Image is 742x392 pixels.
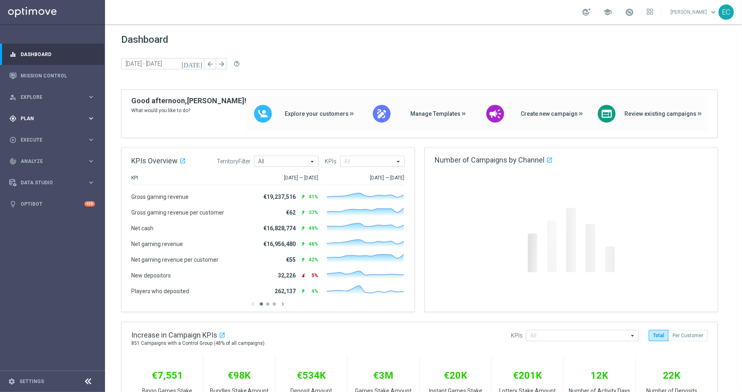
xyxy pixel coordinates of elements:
span: Data Studio [21,180,87,185]
a: Settings [19,379,44,384]
button: gps_fixed Plan keyboard_arrow_right [9,115,95,122]
i: keyboard_arrow_right [87,93,95,101]
div: Data Studio [9,179,87,186]
button: Mission Control [9,73,95,79]
a: Optibot [21,193,84,215]
div: Mission Control [9,65,95,86]
i: play_circle_outline [9,136,17,144]
i: keyboard_arrow_right [87,136,95,144]
a: [PERSON_NAME]keyboard_arrow_down [670,6,719,18]
div: Optibot [9,193,95,215]
span: Plan [21,116,87,121]
div: EC [719,4,734,20]
button: lightbulb Optibot +10 [9,201,95,207]
div: Execute [9,136,87,144]
i: person_search [9,94,17,101]
a: Dashboard [21,44,95,65]
div: Explore [9,94,87,101]
i: track_changes [9,158,17,165]
span: Analyze [21,159,87,164]
div: Plan [9,115,87,122]
button: track_changes Analyze keyboard_arrow_right [9,158,95,165]
button: play_circle_outline Execute keyboard_arrow_right [9,137,95,143]
button: Data Studio keyboard_arrow_right [9,179,95,186]
button: equalizer Dashboard [9,51,95,58]
div: Dashboard [9,44,95,65]
button: person_search Explore keyboard_arrow_right [9,94,95,100]
span: school [603,8,612,17]
i: settings [8,378,15,385]
div: Analyze [9,158,87,165]
div: +10 [84,201,95,206]
i: gps_fixed [9,115,17,122]
span: keyboard_arrow_down [709,8,718,17]
i: keyboard_arrow_right [87,115,95,122]
i: lightbulb [9,200,17,208]
i: keyboard_arrow_right [87,179,95,186]
i: equalizer [9,51,17,58]
i: keyboard_arrow_right [87,157,95,165]
span: Explore [21,95,87,100]
a: Mission Control [21,65,95,86]
span: Execute [21,138,87,142]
